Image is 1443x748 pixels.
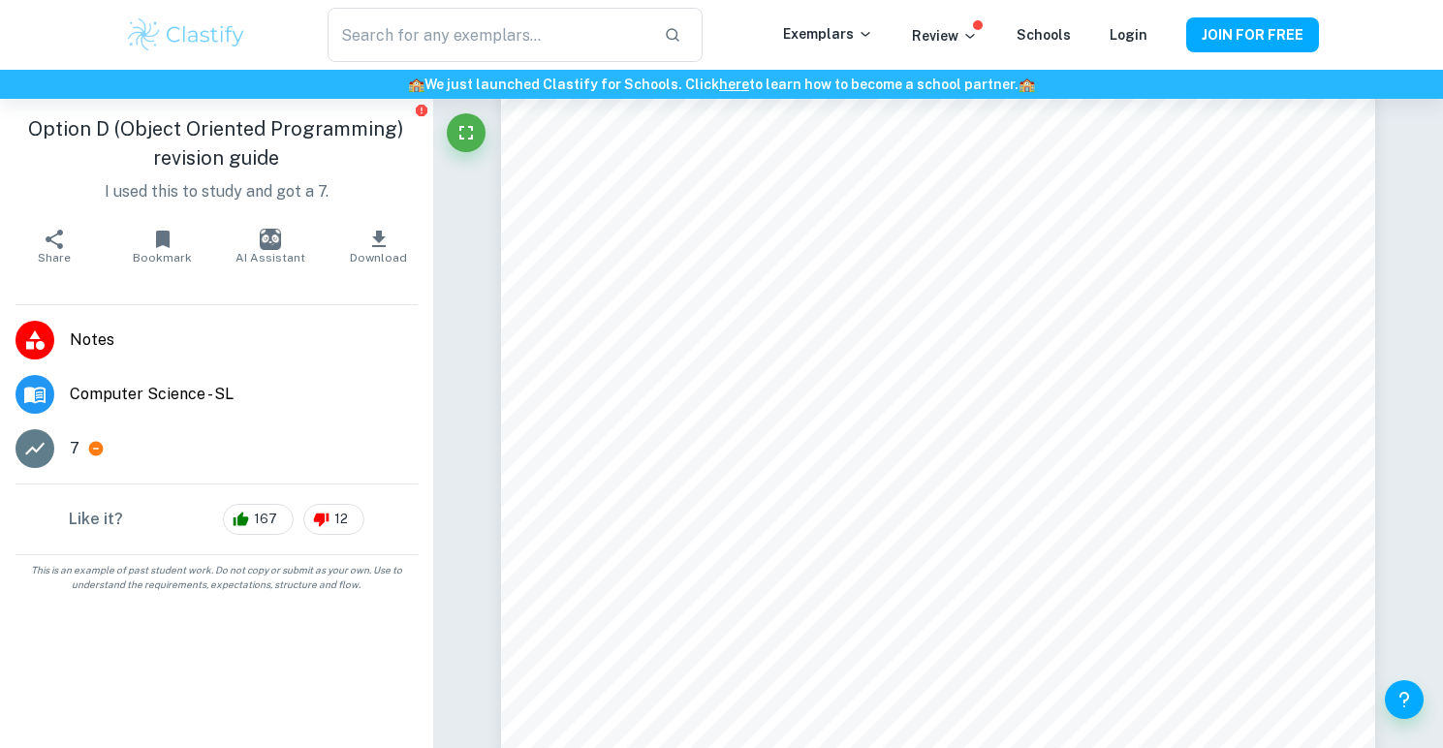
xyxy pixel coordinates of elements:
[350,251,407,265] span: Download
[415,103,429,117] button: Report issue
[8,563,425,592] span: This is an example of past student work. Do not copy or submit as your own. Use to understand the...
[16,114,418,172] h1: Option D (Object Oriented Programming) revision guide
[125,16,248,54] img: Clastify logo
[912,25,978,47] p: Review
[235,251,305,265] span: AI Assistant
[70,328,418,352] span: Notes
[324,510,359,529] span: 12
[223,504,294,535] div: 167
[109,219,217,273] button: Bookmark
[133,251,192,265] span: Bookmark
[447,113,486,152] button: Fullscreen
[216,219,325,273] button: AI Assistant
[325,219,433,273] button: Download
[1110,27,1147,43] a: Login
[70,437,79,460] p: 7
[328,8,647,62] input: Search for any exemplars...
[408,77,424,92] span: 🏫
[70,383,418,406] span: Computer Science - SL
[243,510,288,529] span: 167
[1019,77,1035,92] span: 🏫
[783,23,873,45] p: Exemplars
[38,251,71,265] span: Share
[260,229,281,250] img: AI Assistant
[4,74,1439,95] h6: We just launched Clastify for Schools. Click to learn how to become a school partner.
[1385,680,1424,719] button: Help and Feedback
[1186,17,1319,52] button: JOIN FOR FREE
[16,180,418,203] p: I used this to study and got a 7.
[1017,27,1071,43] a: Schools
[303,504,364,535] div: 12
[69,508,123,531] h6: Like it?
[719,77,749,92] a: here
